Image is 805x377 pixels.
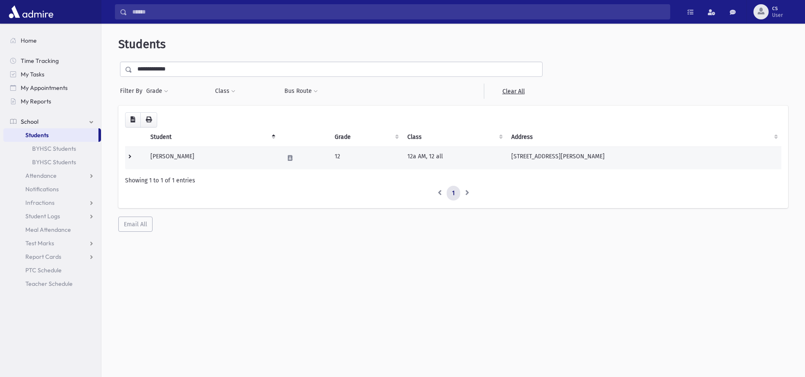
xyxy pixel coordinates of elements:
[125,176,781,185] div: Showing 1 to 1 of 1 entries
[25,280,73,287] span: Teacher Schedule
[118,37,166,51] span: Students
[21,98,51,105] span: My Reports
[3,54,101,68] a: Time Tracking
[146,84,169,99] button: Grade
[3,250,101,263] a: Report Cards
[125,112,141,127] button: CSV
[402,146,507,169] td: 12a AM, 12 all
[3,209,101,223] a: Student Logs
[3,277,101,290] a: Teacher Schedule
[25,239,54,247] span: Test Marks
[25,212,60,220] span: Student Logs
[3,236,101,250] a: Test Marks
[120,87,146,95] span: Filter By
[330,146,402,169] td: 12
[3,223,101,236] a: Meal Attendance
[772,12,783,19] span: User
[3,128,98,142] a: Students
[127,4,670,19] input: Search
[25,253,61,260] span: Report Cards
[25,266,62,274] span: PTC Schedule
[772,5,783,12] span: cs
[25,199,55,206] span: Infractions
[21,84,68,92] span: My Appointments
[330,127,402,147] th: Grade: activate to sort column ascending
[21,57,59,65] span: Time Tracking
[21,37,37,44] span: Home
[21,71,44,78] span: My Tasks
[402,127,507,147] th: Class: activate to sort column ascending
[3,196,101,209] a: Infractions
[3,142,101,155] a: BYHSC Students
[25,131,49,139] span: Students
[3,81,101,95] a: My Appointments
[25,185,59,193] span: Notifications
[21,118,38,125] span: School
[3,182,101,196] a: Notifications
[25,226,71,233] span: Meal Attendance
[145,146,279,169] td: [PERSON_NAME]
[3,68,101,81] a: My Tasks
[447,186,460,201] a: 1
[506,146,781,169] td: [STREET_ADDRESS][PERSON_NAME]
[284,84,318,99] button: Bus Route
[25,172,57,179] span: Attendance
[3,95,101,108] a: My Reports
[145,127,279,147] th: Student: activate to sort column descending
[3,263,101,277] a: PTC Schedule
[3,155,101,169] a: BYHSC Students
[3,34,101,47] a: Home
[506,127,781,147] th: Address: activate to sort column ascending
[140,112,157,127] button: Print
[484,84,543,99] a: Clear All
[215,84,236,99] button: Class
[118,217,153,232] button: Email All
[3,115,101,128] a: School
[3,169,101,182] a: Attendance
[7,3,55,20] img: AdmirePro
